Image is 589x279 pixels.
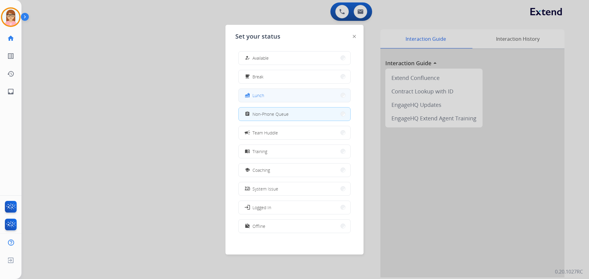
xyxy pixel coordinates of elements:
[245,168,250,173] mat-icon: school
[245,55,250,61] mat-icon: how_to_reg
[252,204,271,211] span: Logged In
[239,182,350,195] button: System Issue
[7,88,14,95] mat-icon: inbox
[252,55,269,61] span: Available
[239,126,350,139] button: Team Huddle
[239,201,350,214] button: Logged In
[252,167,270,173] span: Coaching
[252,111,289,117] span: Non-Phone Queue
[239,70,350,83] button: Break
[353,35,356,38] img: close-button
[245,93,250,98] mat-icon: fastfood
[7,70,14,77] mat-icon: history
[555,268,583,275] p: 0.20.1027RC
[245,186,250,191] mat-icon: phonelink_off
[7,52,14,60] mat-icon: list_alt
[239,107,350,121] button: Non-Phone Queue
[239,220,350,233] button: Offline
[235,32,280,41] span: Set your status
[252,148,267,155] span: Training
[245,74,250,79] mat-icon: free_breakfast
[252,130,278,136] span: Team Huddle
[252,74,264,80] span: Break
[239,164,350,177] button: Coaching
[2,9,19,26] img: avatar
[252,223,265,229] span: Offline
[239,89,350,102] button: Lunch
[239,51,350,65] button: Available
[244,130,250,136] mat-icon: campaign
[245,111,250,117] mat-icon: assignment
[244,204,250,210] mat-icon: login
[7,35,14,42] mat-icon: home
[245,149,250,154] mat-icon: menu_book
[252,186,278,192] span: System Issue
[252,92,264,99] span: Lunch
[245,224,250,229] mat-icon: work_off
[239,145,350,158] button: Training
